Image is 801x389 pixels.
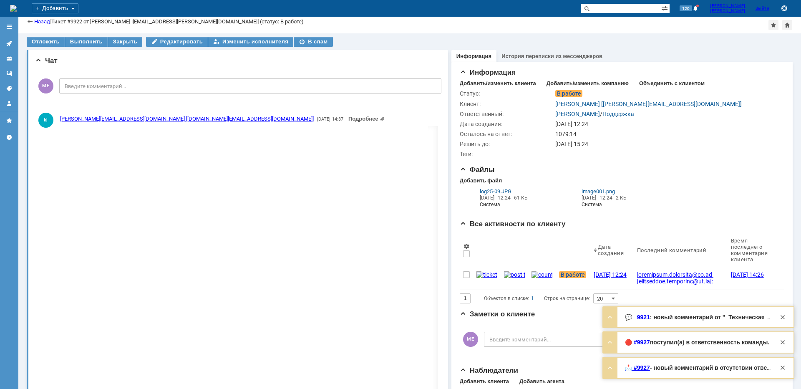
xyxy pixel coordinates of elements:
[594,271,627,278] div: [DATE] 12:24
[10,5,17,12] a: Перейти на домашнюю страницу
[60,116,314,122] span: [PERSON_NAME][EMAIL_ADDRESS][DOMAIN_NAME] [[DOMAIN_NAME][EMAIL_ADDRESS][DOMAIN_NAME]]
[559,271,586,278] span: В работе
[38,78,53,93] span: МЕ
[460,177,502,184] div: Добавить файл
[555,90,582,97] span: В работе
[616,195,627,201] span: 2 КБ
[728,234,778,266] th: Время последнего комментария клиента
[460,111,554,117] div: Ответственный:
[348,116,385,122] a: Прикреплены файлы: image003.png, image001.jpg, image002.png
[590,266,634,290] a: [DATE] 12:24
[460,141,554,147] div: Решить до:
[480,201,553,208] i: Система
[60,115,314,123] a: [PERSON_NAME][EMAIL_ADDRESS][DOMAIN_NAME] [[DOMAIN_NAME][EMAIL_ADDRESS][DOMAIN_NAME]]
[728,266,778,290] a: [DATE] 14:26
[555,111,600,117] a: [PERSON_NAME]
[460,366,518,374] span: Наблюдатели
[547,80,629,87] div: Добавить/изменить компанию
[598,244,624,256] div: Дата создания
[731,237,768,263] div: Время последнего комментария клиента
[558,185,658,212] div: Из почтовой переписки
[778,337,788,347] div: Закрыть
[602,111,634,117] a: Поддержка
[582,188,655,194] a: image001.png
[473,266,501,290] a: ticket_notification.png
[710,8,746,13] span: [PERSON_NAME]
[480,188,500,194] span: log25-09
[639,80,705,87] div: Объединить с клиентом
[778,363,788,373] div: Закрыть
[3,37,16,50] a: Активности
[768,20,778,30] div: Добавить в избранное
[710,3,746,8] span: [PERSON_NAME]
[484,296,529,301] span: Объектов в списке:
[605,188,615,194] span: .png
[528,266,556,290] a: counter.png
[460,166,495,174] span: Файлы
[463,332,478,347] span: МЕ
[460,151,554,157] div: Теги:
[456,53,491,59] a: Информация
[3,67,16,80] a: Шаблоны комментариев
[500,188,511,194] span: .JPG
[605,337,615,347] div: Развернуть
[637,247,706,253] div: Последний комментарий
[625,339,650,346] a: 🔴 #9927
[582,201,655,208] i: Система
[317,116,330,122] span: [DATE]
[555,131,779,137] div: 1079:14
[605,363,615,373] div: Развернуть
[50,18,51,24] div: |
[582,195,596,201] span: [DATE]
[590,234,634,266] th: Дата создания
[460,68,516,76] span: Информация
[10,5,17,12] img: logo
[480,188,553,194] a: log25-09.JPG
[531,293,534,303] div: 1
[680,5,692,11] span: 120
[460,90,554,97] div: Статус:
[731,271,764,278] div: [DATE] 14:26
[35,57,58,65] span: Чат
[661,4,670,12] span: Расширенный поиск
[476,271,497,278] img: ticket_notification.png
[460,131,554,137] div: Осталось на ответ:
[3,97,16,110] a: Мой профиль
[460,378,509,385] div: Добавить клиента
[625,364,650,371] a: 📩 #9927
[555,121,779,127] div: [DATE] 12:24
[779,3,789,13] button: Сохранить лог
[460,220,566,228] span: Все активности по клиенту
[484,293,590,303] i: Строк на странице:
[463,243,470,250] span: Настройки
[456,185,557,212] div: Из почтовой переписки
[634,266,728,290] a: loremipsum.dolorsita@co.ad [elitseddoe.temporinc@ut.la]: Etdoloremagna aliquaenima minimv quisnos...
[501,53,602,59] a: История переписки из мессенджеров
[32,3,78,13] div: Добавить
[531,271,552,278] img: counter.png
[3,52,16,65] a: Клиенты
[501,266,528,290] a: post ticket.png
[555,101,742,107] a: [PERSON_NAME] [[PERSON_NAME][EMAIL_ADDRESS][DOMAIN_NAME]]
[556,266,590,290] a: В работе
[514,195,528,201] span: 61 КБ
[460,121,554,127] div: Дата создания:
[555,141,588,147] span: [DATE] 15:24
[555,111,634,117] div: /
[782,20,792,30] div: Сделать домашней страницей
[498,195,511,201] span: 12:24
[460,80,536,87] div: Добавить/изменить клиента
[625,314,650,321] a: 💬 9921
[480,195,494,201] span: [DATE]
[460,310,535,318] span: Заметки о клиенте
[582,188,605,194] span: image001
[504,271,525,278] img: post ticket.png
[599,195,612,201] span: 12:24
[3,82,16,95] a: Теги
[778,312,788,322] div: Закрыть
[605,312,615,322] div: Развернуть
[460,101,554,107] div: Клиент:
